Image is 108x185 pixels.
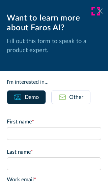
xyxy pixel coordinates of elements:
div: I'm interested in... [7,78,101,86]
label: First name [7,118,101,126]
label: Last name [7,148,101,156]
div: Other [69,93,83,101]
div: Demo [25,93,39,101]
div: Want to learn more about Faros AI? [7,13,101,33]
label: Work email [7,176,101,184]
p: Fill out this form to speak to a product expert. [7,37,101,55]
